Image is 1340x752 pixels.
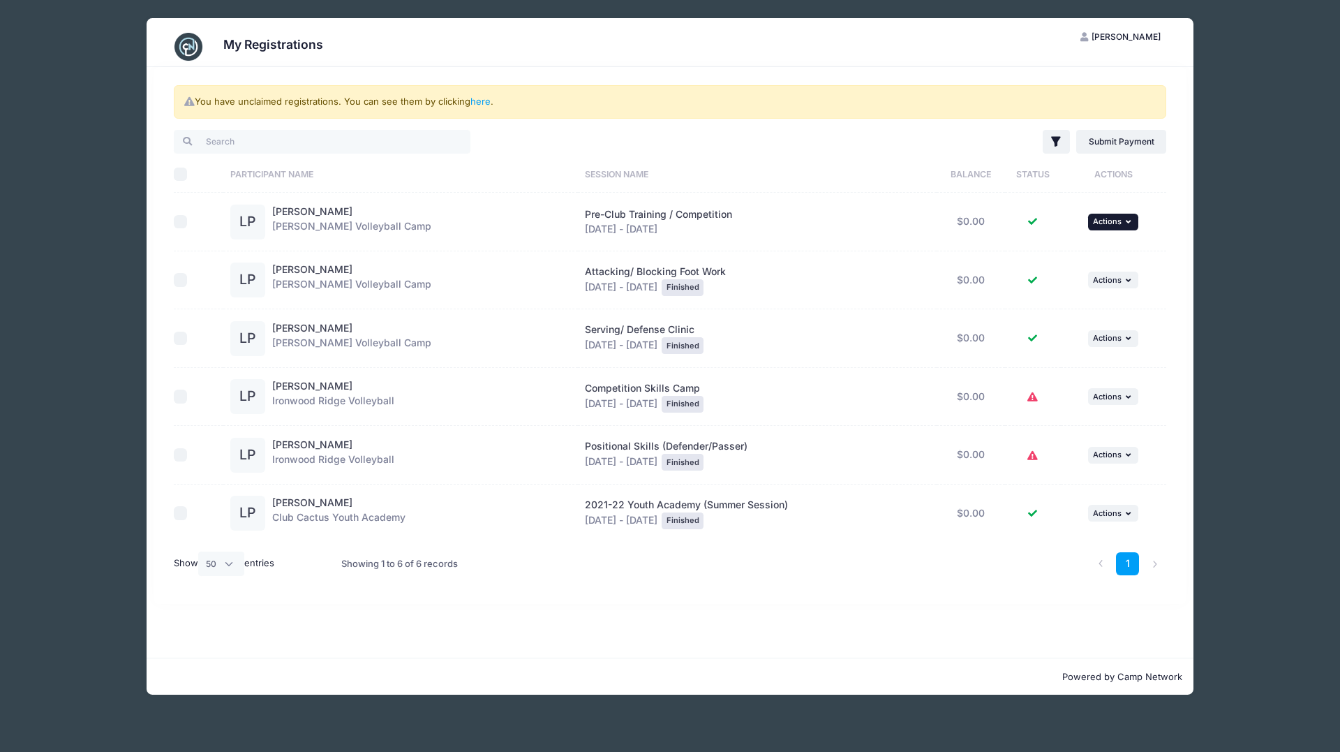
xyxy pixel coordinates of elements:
a: [PERSON_NAME] [272,322,352,334]
button: Actions [1088,214,1138,230]
div: [DATE] - [DATE] [585,265,930,296]
a: LP [230,508,265,519]
div: Finished [662,454,703,471]
td: $0.00 [937,309,1005,368]
div: Finished [662,337,703,354]
a: [PERSON_NAME] [272,496,352,508]
label: Show entries [174,552,274,575]
span: Actions [1093,392,1122,401]
a: LP [230,391,265,403]
td: $0.00 [937,193,1005,251]
button: Actions [1088,505,1138,522]
div: Finished [662,396,703,413]
td: $0.00 [937,426,1005,485]
p: Powered by Camp Network [158,670,1182,684]
span: Positional Skills (Defender/Passer) [585,440,747,452]
div: LP [230,379,265,414]
a: [PERSON_NAME] [272,380,352,392]
input: Search [174,130,470,154]
a: Submit Payment [1076,130,1166,154]
div: [DATE] - [DATE] [585,498,930,529]
span: Serving/ Defense Clinic [585,323,694,335]
img: CampNetwork [174,33,202,61]
span: Attacking/ Blocking Foot Work [585,265,726,277]
span: Pre-Club Training / Competition [585,208,732,220]
div: Showing 1 to 6 of 6 records [341,548,458,580]
div: Finished [662,513,703,529]
th: Select All [174,156,223,193]
div: [PERSON_NAME] Volleyball Camp [272,205,431,239]
td: $0.00 [937,368,1005,427]
div: [DATE] - [DATE] [585,323,930,354]
button: Actions [1088,388,1138,405]
div: Finished [662,279,703,296]
span: [PERSON_NAME] [1092,31,1161,42]
button: [PERSON_NAME] [1069,25,1173,49]
div: LP [230,496,265,531]
div: [DATE] - [DATE] [585,207,930,237]
div: LP [230,438,265,473]
button: Actions [1088,272,1138,288]
td: $0.00 [937,485,1005,543]
span: Actions [1093,333,1122,343]
th: Status: activate to sort column ascending [1005,156,1060,193]
span: Actions [1093,450,1122,459]
a: LP [230,333,265,345]
th: Session Name: activate to sort column ascending [578,156,937,193]
button: Actions [1088,447,1138,464]
a: [PERSON_NAME] [272,263,352,275]
div: LP [230,321,265,356]
a: [PERSON_NAME] [272,438,352,450]
div: Ironwood Ridge Volleyball [272,438,394,473]
span: 2021-22 Youth Academy (Summer Session) [585,499,788,510]
div: [PERSON_NAME] Volleyball Camp [272,263,431,297]
a: 1 [1116,552,1139,575]
div: You have unclaimed registrations. You can see them by clicking . [174,85,1166,119]
a: LP [230,274,265,286]
span: Actions [1093,275,1122,285]
a: [PERSON_NAME] [272,205,352,217]
a: LP [230,450,265,462]
div: [DATE] - [DATE] [585,439,930,471]
div: LP [230,205,265,239]
div: Ironwood Ridge Volleyball [272,379,394,414]
span: Actions [1093,216,1122,226]
a: LP [230,216,265,228]
span: Actions [1093,508,1122,518]
td: $0.00 [937,251,1005,310]
span: Competition Skills Camp [585,382,700,394]
th: Actions: activate to sort column ascending [1061,156,1166,193]
button: Actions [1088,330,1138,347]
div: LP [230,263,265,297]
div: [DATE] - [DATE] [585,381,930,413]
h3: My Registrations [223,37,323,52]
th: Balance: activate to sort column ascending [937,156,1005,193]
div: Club Cactus Youth Academy [272,496,405,531]
select: Showentries [198,552,244,575]
div: [PERSON_NAME] Volleyball Camp [272,321,431,356]
a: here [470,96,491,107]
th: Participant Name: activate to sort column ascending [223,156,578,193]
